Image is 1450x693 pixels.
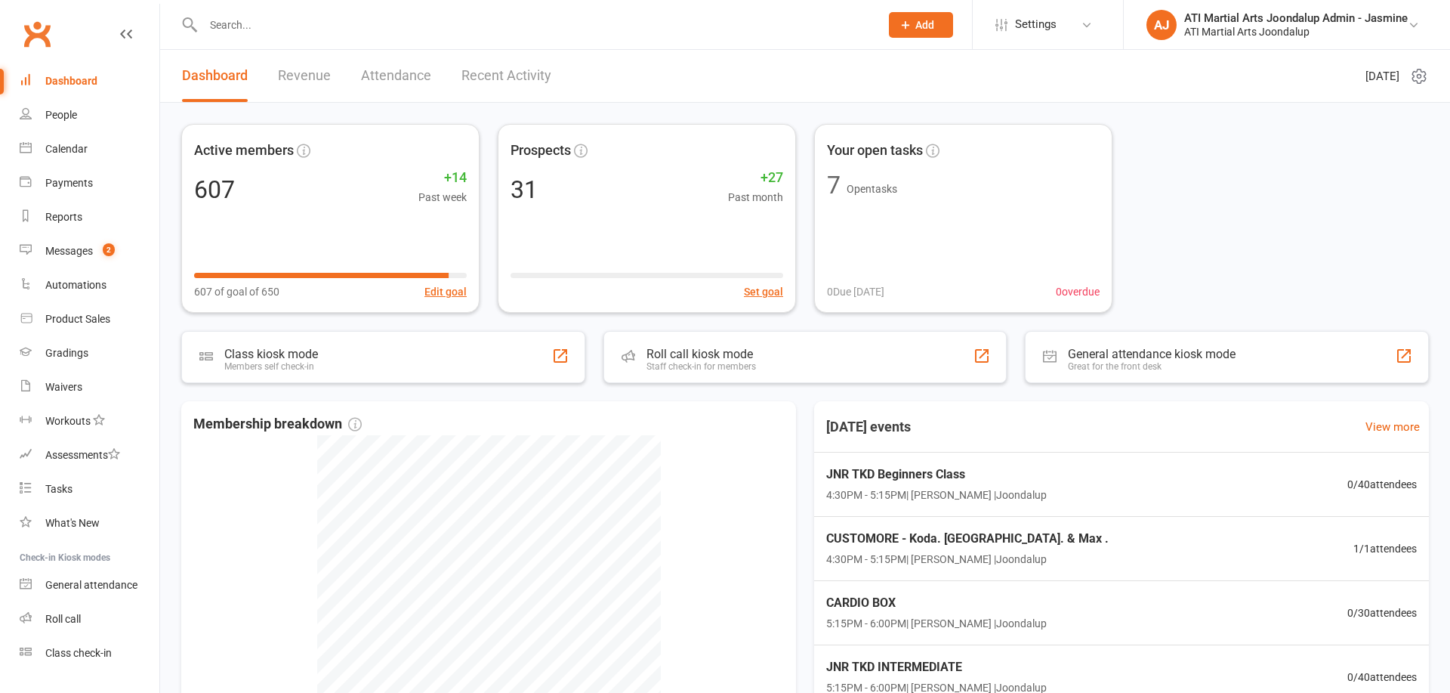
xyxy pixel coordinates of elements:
span: Active members [194,140,294,162]
div: 31 [511,178,538,202]
span: Your open tasks [827,140,923,162]
div: 7 [827,173,841,197]
a: Roll call [20,602,159,636]
div: Dashboard [45,75,97,87]
a: Class kiosk mode [20,636,159,670]
span: 5:15PM - 6:00PM | [PERSON_NAME] | Joondalup [826,615,1047,632]
a: People [20,98,159,132]
div: ATI Martial Arts Joondalup [1184,25,1408,39]
a: General attendance kiosk mode [20,568,159,602]
span: JNR TKD Beginners Class [826,465,1047,484]
span: 2 [103,243,115,256]
button: Edit goal [424,283,467,300]
button: Add [889,12,953,38]
span: 0 / 30 attendees [1347,605,1417,621]
div: Members self check-in [224,361,318,372]
span: 607 of goal of 650 [194,283,279,300]
div: What's New [45,517,100,529]
span: +27 [728,167,783,189]
h3: [DATE] events [814,413,923,441]
div: Class kiosk mode [224,347,318,361]
div: General attendance [45,579,137,591]
span: JNR TKD INTERMEDIATE [826,657,1047,677]
span: CARDIO BOX [826,593,1047,613]
a: Reports [20,200,159,234]
span: 0 Due [DATE] [827,283,884,300]
div: Waivers [45,381,82,393]
a: Clubworx [18,15,56,53]
div: Roll call kiosk mode [646,347,756,361]
div: Workouts [45,415,91,427]
div: Messages [45,245,93,257]
div: Automations [45,279,106,291]
div: Payments [45,177,93,189]
span: Past week [418,189,467,206]
span: [DATE] [1365,67,1399,85]
a: What's New [20,506,159,540]
div: Assessments [45,449,120,461]
button: Set goal [744,283,783,300]
span: 0 overdue [1056,283,1100,300]
div: ATI Martial Arts Joondalup Admin - Jasmine [1184,11,1408,25]
span: 0 / 40 attendees [1347,476,1417,493]
span: 1 / 1 attendees [1353,540,1417,557]
span: Settings [1015,8,1057,42]
div: 607 [194,178,235,202]
a: Product Sales [20,302,159,336]
a: Messages 2 [20,234,159,268]
a: Revenue [278,50,331,102]
div: Class check-in [45,647,112,659]
div: People [45,109,77,121]
div: Tasks [45,483,72,495]
span: 4:30PM - 5:15PM | [PERSON_NAME] | Joondalup [826,551,1109,568]
div: Calendar [45,143,88,155]
div: General attendance kiosk mode [1068,347,1236,361]
div: Gradings [45,347,88,359]
span: Add [915,19,934,31]
input: Search... [199,14,869,36]
a: Waivers [20,370,159,404]
span: 4:30PM - 5:15PM | [PERSON_NAME] | Joondalup [826,487,1047,503]
span: Membership breakdown [193,413,362,435]
a: View more [1365,418,1420,436]
span: CUSTOMORE - Koda. [GEOGRAPHIC_DATA]. & Max . [826,529,1109,549]
a: Automations [20,268,159,302]
a: Dashboard [182,50,248,102]
a: Assessments [20,438,159,472]
span: Past month [728,189,783,206]
div: Great for the front desk [1068,361,1236,372]
div: Staff check-in for members [646,361,756,372]
span: +14 [418,167,467,189]
a: Dashboard [20,64,159,98]
a: Calendar [20,132,159,166]
a: Workouts [20,404,159,438]
span: Prospects [511,140,571,162]
a: Tasks [20,472,159,506]
div: Roll call [45,613,81,625]
a: Payments [20,166,159,200]
div: AJ [1146,10,1177,40]
div: Product Sales [45,313,110,325]
span: Open tasks [847,183,897,195]
span: 0 / 40 attendees [1347,669,1417,685]
a: Recent Activity [461,50,551,102]
div: Reports [45,211,82,223]
a: Attendance [361,50,431,102]
a: Gradings [20,336,159,370]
